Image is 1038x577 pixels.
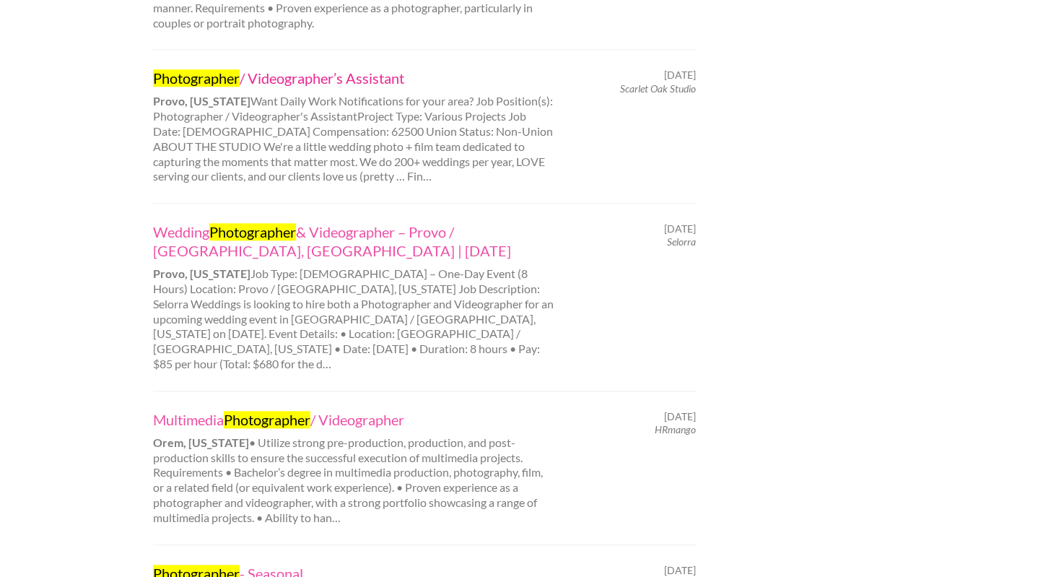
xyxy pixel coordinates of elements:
[667,235,696,248] em: Selorra
[153,266,250,280] strong: Provo, [US_STATE]
[620,82,696,95] em: Scarlet Oak Studio
[209,223,296,240] mark: Photographer
[153,435,249,449] strong: Orem, [US_STATE]
[153,410,554,429] a: MultimediaPhotographer/ Videographer
[153,94,250,108] strong: Provo, [US_STATE]
[655,423,696,435] em: HRmango
[153,69,554,87] a: Photographer/ Videographer’s Assistant
[140,69,567,184] div: Want Daily Work Notifications for your area? Job Position(s): Photographer / Videographer's Assis...
[224,411,310,428] mark: Photographer
[664,410,696,423] span: [DATE]
[153,222,554,260] a: WeddingPhotographer& Videographer – Provo / [GEOGRAPHIC_DATA], [GEOGRAPHIC_DATA] | [DATE]
[664,564,696,577] span: [DATE]
[140,410,567,526] div: • Utilize strong pre-production, production, and post-production skills to ensure the successful ...
[153,69,240,87] mark: Photographer
[664,69,696,82] span: [DATE]
[664,222,696,235] span: [DATE]
[140,222,567,372] div: Job Type: [DEMOGRAPHIC_DATA] – One-Day Event (8 Hours) Location: Provo / [GEOGRAPHIC_DATA], [US_S...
